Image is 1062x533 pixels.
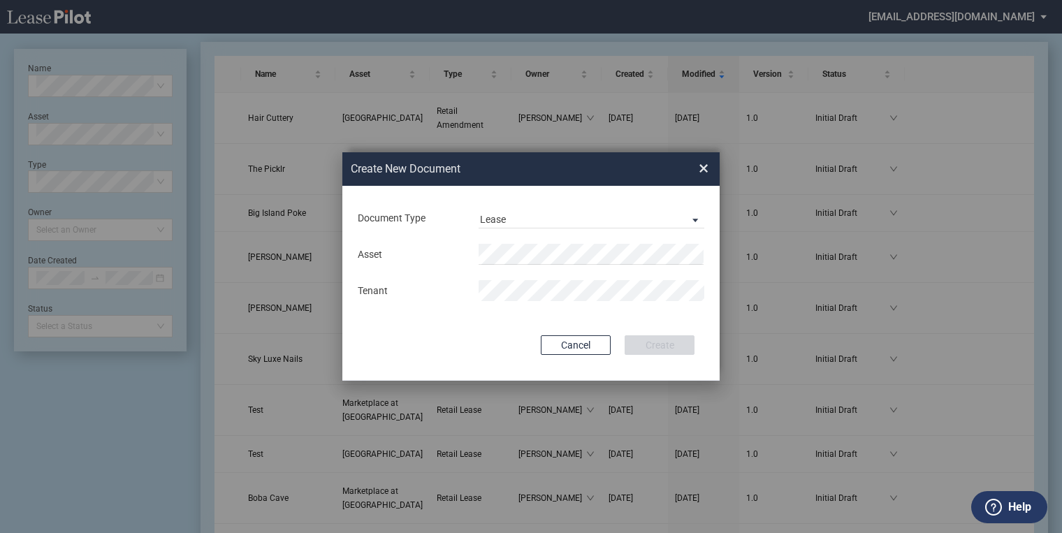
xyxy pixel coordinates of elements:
div: Tenant [349,284,470,298]
button: Cancel [541,335,611,355]
div: Document Type [349,212,470,226]
md-dialog: Create New ... [342,152,720,381]
div: Asset [349,248,470,262]
h2: Create New Document [351,161,648,177]
span: × [699,157,708,180]
label: Help [1008,498,1031,516]
md-select: Document Type: Lease [479,207,704,228]
div: Lease [480,214,506,225]
button: Create [625,335,694,355]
